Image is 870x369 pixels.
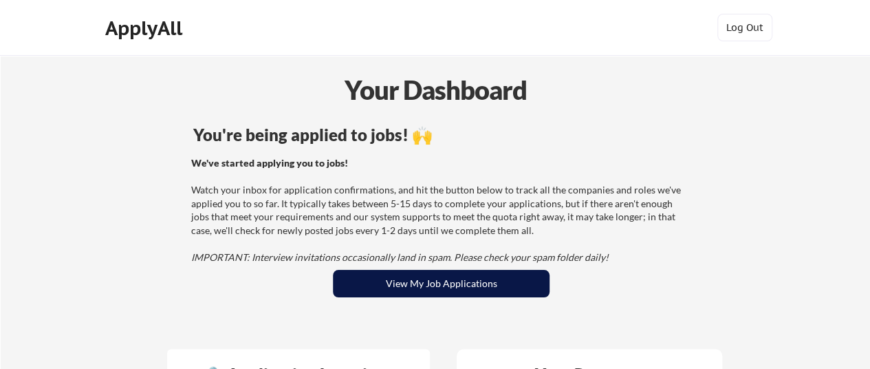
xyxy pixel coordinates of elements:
[191,251,609,263] em: IMPORTANT: Interview invitations occasionally land in spam. Please check your spam folder daily!
[193,127,689,143] div: You're being applied to jobs! 🙌
[717,14,772,41] button: Log Out
[105,17,186,40] div: ApplyAll
[1,70,870,109] div: Your Dashboard
[191,157,348,169] strong: We've started applying you to jobs!
[333,270,550,297] button: View My Job Applications
[191,156,687,264] div: Watch your inbox for application confirmations, and hit the button below to track all the compani...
